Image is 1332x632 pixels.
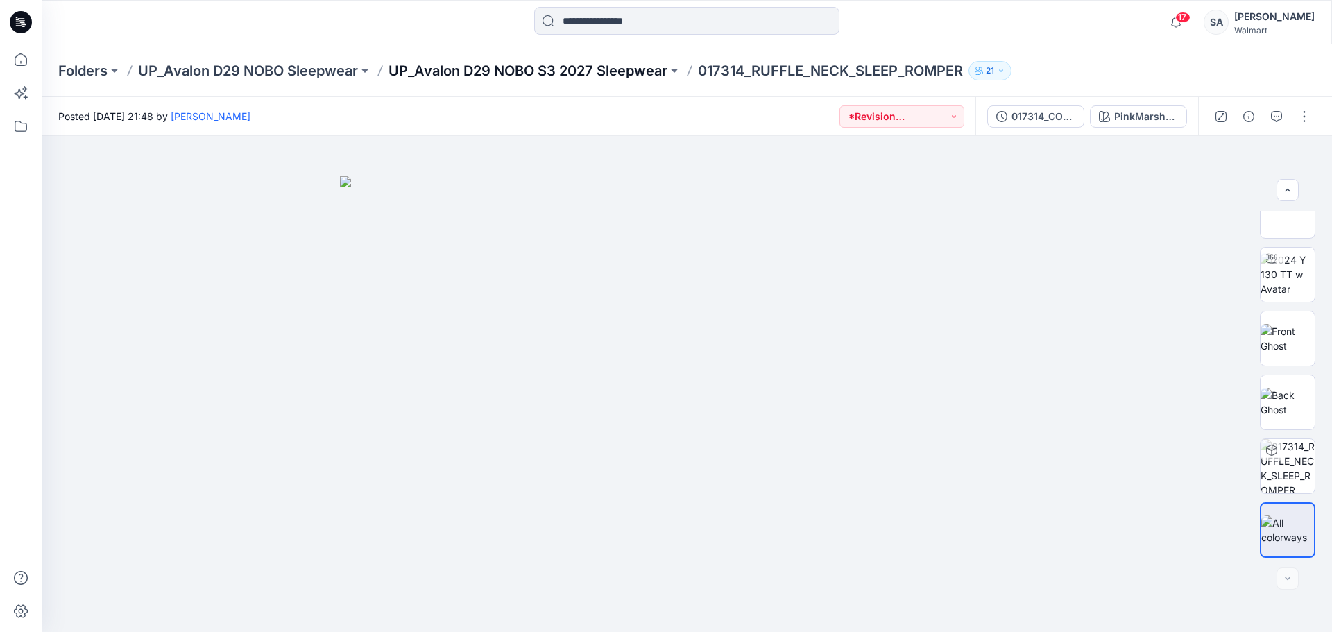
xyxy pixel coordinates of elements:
[388,61,667,80] a: UP_Avalon D29 NOBO S3 2027 Sleepwear
[1234,8,1315,25] div: [PERSON_NAME]
[1204,10,1229,35] div: SA
[1261,324,1315,353] img: Front Ghost
[1261,189,1315,232] img: Colorway 3/4 View Ghost
[171,110,250,122] a: [PERSON_NAME]
[1261,515,1314,545] img: All colorways
[1261,388,1315,417] img: Back Ghost
[986,63,994,78] p: 21
[58,109,250,123] span: Posted [DATE] 21:48 by
[698,61,963,80] p: 017314_RUFFLE_NECK_SLEEP_ROMPER
[1261,253,1315,296] img: 2024 Y 130 TT w Avatar
[987,105,1084,128] button: 017314_COLORWAYS
[1114,109,1178,124] div: PinkMarshmallow
[1090,105,1187,128] button: PinkMarshmallow
[138,61,358,80] a: UP_Avalon D29 NOBO Sleepwear
[1175,12,1190,23] span: 17
[1234,25,1315,35] div: Walmart
[1238,105,1260,128] button: Details
[1011,109,1075,124] div: 017314_COLORWAYS
[58,61,108,80] a: Folders
[968,61,1011,80] button: 21
[1261,439,1315,493] img: 017314_RUFFLE_NECK_SLEEP_ROMPER PinkMarshmallow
